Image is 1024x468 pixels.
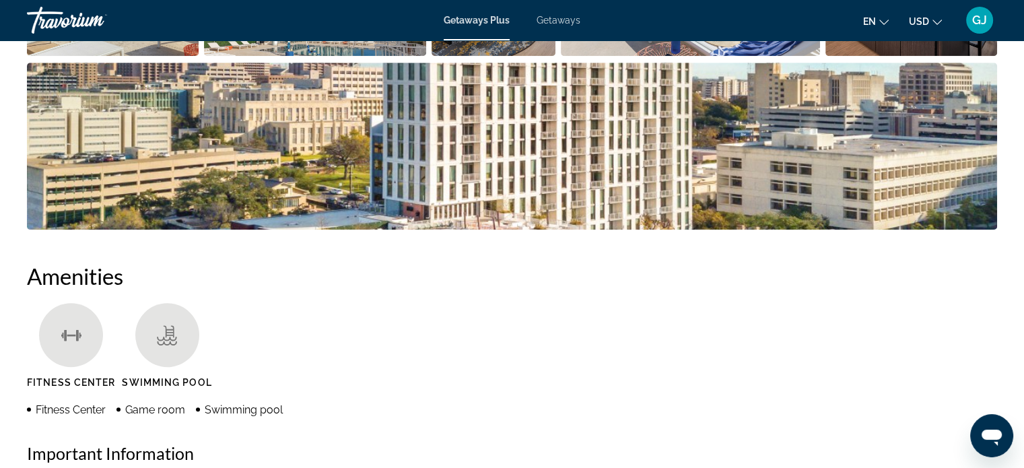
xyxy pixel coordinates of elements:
h2: Amenities [27,263,997,290]
span: Swimming Pool [122,377,211,388]
button: Change language [863,11,889,31]
a: Getaways Plus [444,15,510,26]
span: Swimming pool [205,403,283,416]
span: Fitness Center [36,403,106,416]
span: GJ [972,13,987,27]
button: Open full-screen image slider [27,62,997,230]
button: Change currency [909,11,942,31]
iframe: Button to launch messaging window [970,414,1013,457]
h2: Important Information [27,443,997,463]
button: User Menu [962,6,997,34]
a: Travorium [27,3,162,38]
span: en [863,16,876,27]
a: Getaways [537,15,580,26]
span: Fitness Center [27,377,115,388]
span: Game room [125,403,185,416]
span: USD [909,16,929,27]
